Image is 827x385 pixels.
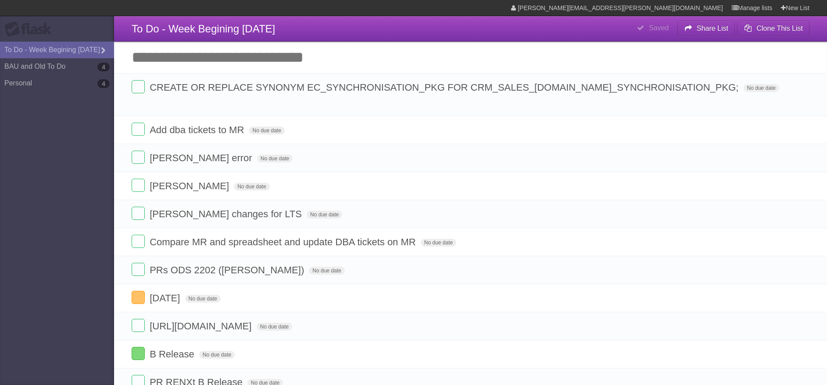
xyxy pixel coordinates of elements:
label: Done [132,123,145,136]
span: No due date [309,267,344,275]
span: B Release [150,349,197,360]
label: Done [132,80,145,93]
b: Clone This List [756,25,803,32]
span: [PERSON_NAME] error [150,152,254,163]
button: Share List [677,21,735,36]
label: Done [132,207,145,220]
span: No due date [257,155,293,162]
label: Done [132,319,145,332]
span: Add dba tickets to MR [150,124,246,135]
label: Done [132,263,145,276]
b: 4 [97,79,110,88]
label: Done [132,179,145,192]
label: Done [132,291,145,304]
span: [PERSON_NAME] [150,180,231,191]
label: Done [132,235,145,248]
span: No due date [257,323,292,331]
span: No due date [249,127,284,134]
span: No due date [234,183,269,191]
span: [DATE] [150,293,182,304]
label: Done [132,151,145,164]
span: PRs ODS 2202 ([PERSON_NAME]) [150,265,306,276]
span: [PERSON_NAME] changes for LTS [150,208,304,219]
b: 4 [97,63,110,71]
label: Done [132,347,145,360]
b: Saved [649,24,669,32]
div: Flask [4,21,57,37]
span: No due date [421,239,456,247]
span: CREATE OR REPLACE SYNONYM EC_SYNCHRONISATION_PKG FOR CRM_SALES_[DOMAIN_NAME]_SYNCHRONISATION_PKG; [150,82,741,93]
span: No due date [744,84,779,92]
span: [URL][DOMAIN_NAME] [150,321,254,332]
span: To Do - Week Begining [DATE] [132,23,275,35]
span: No due date [199,351,235,359]
span: No due date [185,295,221,303]
span: Compare MR and spreadsheet and update DBA tickets on MR [150,237,418,247]
b: Share List [697,25,728,32]
span: No due date [307,211,342,219]
button: Clone This List [737,21,809,36]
